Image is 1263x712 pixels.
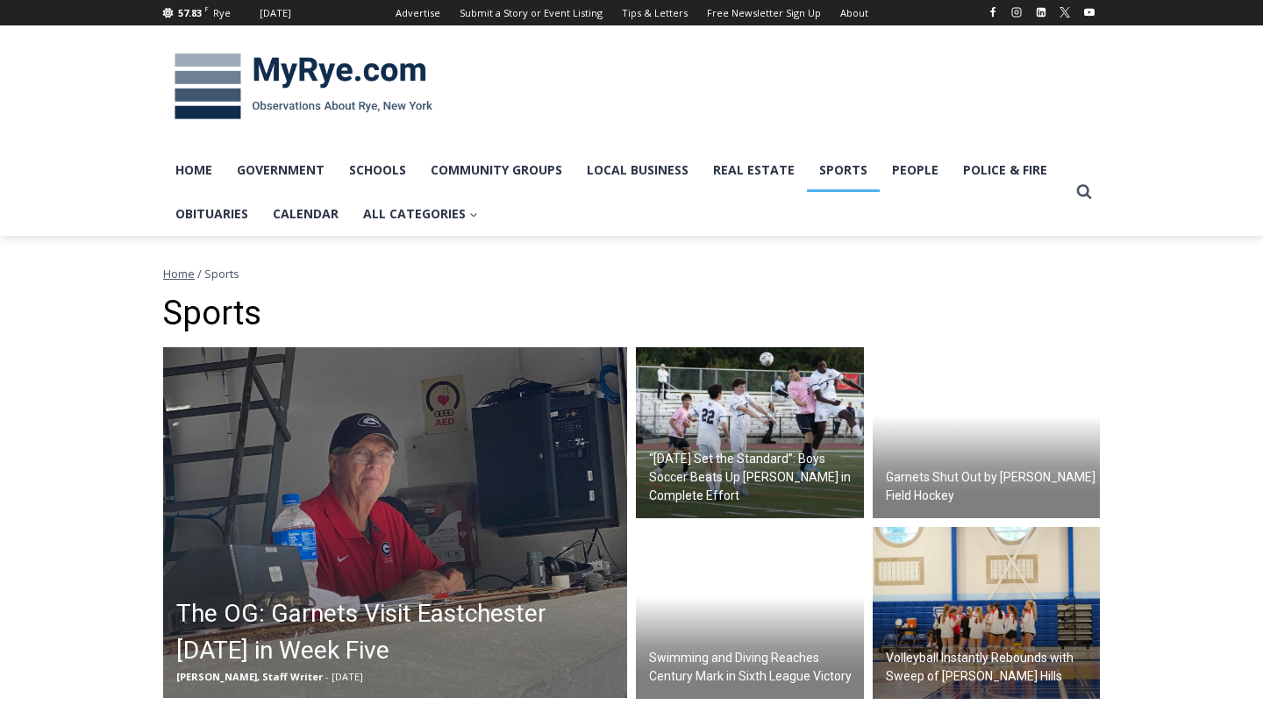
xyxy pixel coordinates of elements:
[951,148,1060,192] a: Police & Fire
[636,347,864,519] img: (PHOTO: Rye Boys Soccer's Eddie Kehoe (#9 pink) goes up for a header against Pelham on October 8,...
[1079,2,1100,23] a: YouTube
[163,148,1068,237] nav: Primary Navigation
[636,527,864,699] a: Swimming and Diving Reaches Century Mark in Sixth League Victory
[260,5,291,21] div: [DATE]
[163,347,627,698] a: The OG: Garnets Visit Eastchester [DATE] in Week Five [PERSON_NAME], Staff Writer - [DATE]
[163,41,444,132] img: MyRye.com
[163,347,627,698] img: (PHOTO" Steve “The OG” Feeney in the press box at Rye High School's Nugent Stadium, 2022.)
[163,265,1100,282] nav: Breadcrumbs
[574,148,701,192] a: Local Business
[880,148,951,192] a: People
[649,450,860,505] h2: “[DATE] Set the Standard”: Boys Soccer Beats Up [PERSON_NAME] in Complete Effort
[886,649,1096,686] h2: Volleyball Instantly Rebounds with Sweep of [PERSON_NAME] Hills
[197,266,202,281] span: /
[176,670,323,683] span: [PERSON_NAME], Staff Writer
[1068,176,1100,208] button: View Search Form
[225,148,337,192] a: Government
[636,527,864,699] img: (PHOTO: The Rye - Rye Neck - Blind Brook Swim and Dive team from a victory on September 19, 2025....
[873,347,1101,519] a: Garnets Shut Out by [PERSON_NAME] Field Hockey
[1006,2,1027,23] a: Instagram
[351,192,490,236] a: All Categories
[418,148,574,192] a: Community Groups
[701,148,807,192] a: Real Estate
[649,649,860,686] h2: Swimming and Diving Reaches Century Mark in Sixth League Victory
[873,527,1101,699] img: (PHOTO: The 2025 Rye Varsity Volleyball team from a 3-0 win vs. Port Chester on Saturday, Septemb...
[176,595,623,669] h2: The OG: Garnets Visit Eastchester [DATE] in Week Five
[363,204,478,224] span: All Categories
[163,148,225,192] a: Home
[873,347,1101,519] img: (PHOTO: The Rye Field Hockey team celebrating on September 16, 2025. Credit: Maureen Tsuchida.)
[636,347,864,519] a: “[DATE] Set the Standard”: Boys Soccer Beats Up [PERSON_NAME] in Complete Effort
[178,6,202,19] span: 57.83
[163,192,260,236] a: Obituaries
[325,670,329,683] span: -
[873,527,1101,699] a: Volleyball Instantly Rebounds with Sweep of [PERSON_NAME] Hills
[332,670,363,683] span: [DATE]
[1054,2,1075,23] a: X
[204,4,209,13] span: F
[1031,2,1052,23] a: Linkedin
[163,294,1100,334] h1: Sports
[807,148,880,192] a: Sports
[260,192,351,236] a: Calendar
[982,2,1003,23] a: Facebook
[213,5,231,21] div: Rye
[337,148,418,192] a: Schools
[204,266,239,281] span: Sports
[886,468,1096,505] h2: Garnets Shut Out by [PERSON_NAME] Field Hockey
[163,266,195,281] a: Home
